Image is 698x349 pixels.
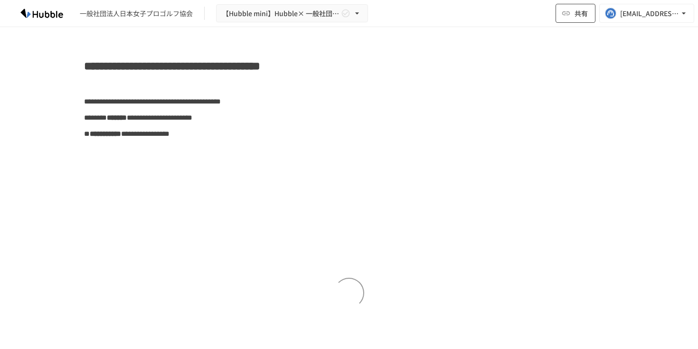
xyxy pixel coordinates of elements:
div: [EMAIL_ADDRESS][DOMAIN_NAME] [620,8,679,19]
button: [EMAIL_ADDRESS][DOMAIN_NAME] [599,4,694,23]
button: 共有 [556,4,595,23]
img: HzDRNkGCf7KYO4GfwKnzITak6oVsp5RHeZBEM1dQFiQ [11,6,72,21]
span: 【Hubble mini】Hubble× 一般社団法人日本女子プロゴルフ協会 オンボーディングプロジェクト [222,8,339,19]
span: 共有 [575,8,588,19]
div: 一般社団法人日本女子プロゴルフ協会 [80,9,193,19]
button: 【Hubble mini】Hubble× 一般社団法人日本女子プロゴルフ協会 オンボーディングプロジェクト [216,4,368,23]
